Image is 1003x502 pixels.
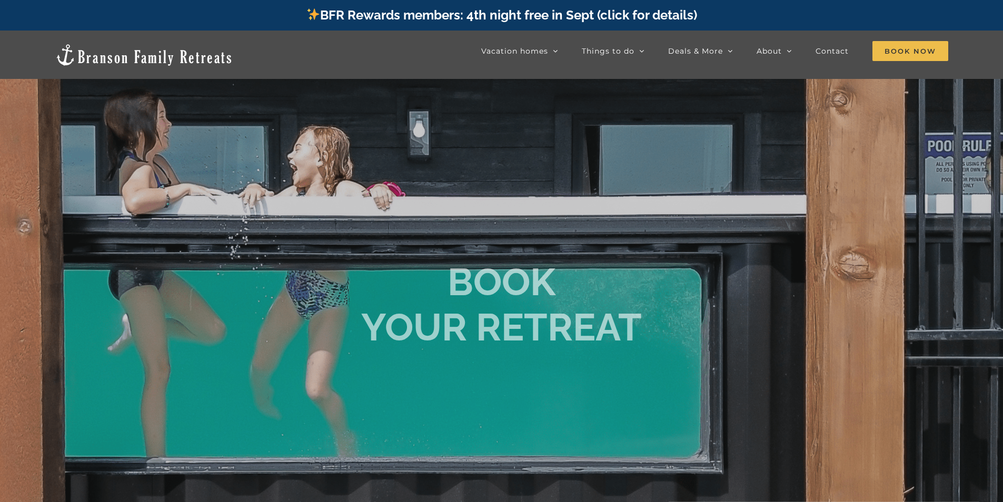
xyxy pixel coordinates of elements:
[757,41,792,62] a: About
[481,41,558,62] a: Vacation homes
[481,41,948,62] nav: Main Menu
[55,43,233,67] img: Branson Family Retreats Logo
[306,7,697,23] a: BFR Rewards members: 4th night free in Sept (click for details)
[872,41,948,61] span: Book Now
[757,47,782,55] span: About
[307,8,320,21] img: ✨
[582,41,644,62] a: Things to do
[816,47,849,55] span: Contact
[668,47,723,55] span: Deals & More
[816,41,849,62] a: Contact
[872,41,948,62] a: Book Now
[481,47,548,55] span: Vacation homes
[361,259,642,349] b: BOOK YOUR RETREAT
[582,47,634,55] span: Things to do
[668,41,733,62] a: Deals & More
